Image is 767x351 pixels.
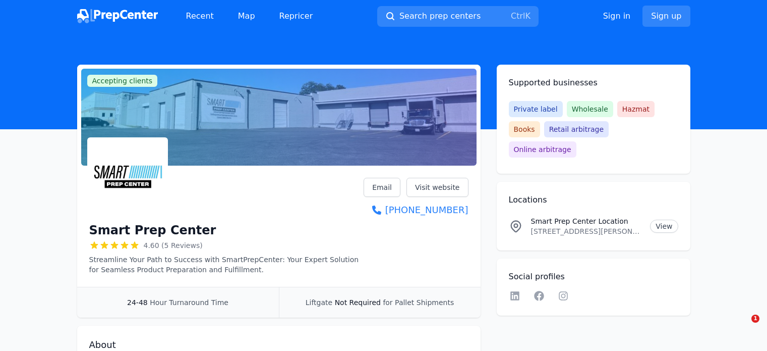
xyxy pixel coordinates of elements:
[544,121,609,137] span: Retail arbitrage
[335,298,381,307] span: Not Required
[364,203,468,217] a: [PHONE_NUMBER]
[531,226,642,236] p: [STREET_ADDRESS][PERSON_NAME][US_STATE]
[178,6,222,26] a: Recent
[364,178,400,197] a: Email
[144,240,203,250] span: 4.60 (5 Reviews)
[377,6,539,27] button: Search prep centersCtrlK
[525,11,530,21] kbd: K
[751,315,759,323] span: 1
[383,298,454,307] span: for Pallet Shipments
[87,75,158,87] span: Accepting clients
[509,141,576,158] span: Online arbitrage
[509,271,678,283] h2: Social profiles
[511,11,525,21] kbd: Ctrl
[127,298,148,307] span: 24-48
[89,255,364,275] p: Streamline Your Path to Success with SmartPrepCenter: Your Expert Solution for Seamless Product P...
[509,121,540,137] span: Books
[406,178,468,197] a: Visit website
[603,10,631,22] a: Sign in
[731,315,755,339] iframe: Intercom live chat
[77,9,158,23] img: PrepCenter
[531,216,642,226] p: Smart Prep Center Location
[230,6,263,26] a: Map
[150,298,228,307] span: Hour Turnaround Time
[650,220,678,233] a: View
[509,101,563,117] span: Private label
[617,101,655,117] span: Hazmat
[306,298,332,307] span: Liftgate
[642,6,690,27] a: Sign up
[567,101,613,117] span: Wholesale
[509,77,678,89] h2: Supported businesses
[89,139,166,216] img: Smart Prep Center
[399,10,481,22] span: Search prep centers
[89,222,216,238] h1: Smart Prep Center
[271,6,321,26] a: Repricer
[509,194,678,206] h2: Locations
